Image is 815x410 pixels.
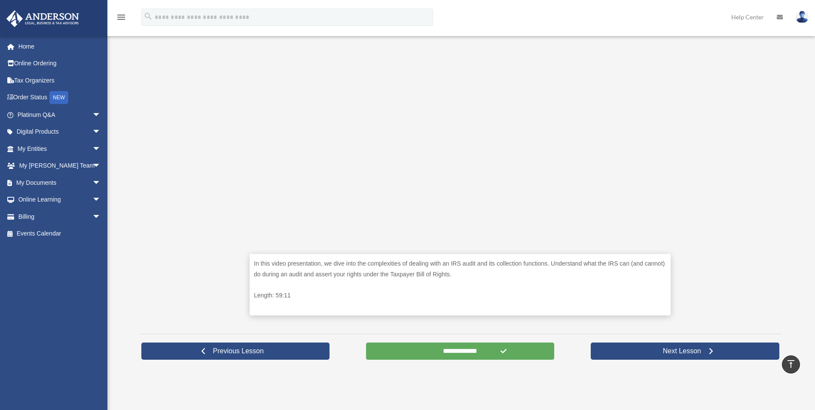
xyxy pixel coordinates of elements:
[6,123,114,141] a: Digital Productsarrow_drop_down
[92,140,110,158] span: arrow_drop_down
[116,15,126,22] a: menu
[49,91,68,104] div: NEW
[92,157,110,175] span: arrow_drop_down
[786,359,796,369] i: vertical_align_top
[4,10,82,27] img: Anderson Advisors Platinum Portal
[6,208,114,225] a: Billingarrow_drop_down
[6,89,114,107] a: Order StatusNEW
[6,174,114,191] a: My Documentsarrow_drop_down
[92,123,110,141] span: arrow_drop_down
[6,225,114,242] a: Events Calendar
[6,157,114,174] a: My [PERSON_NAME] Teamarrow_drop_down
[6,55,114,72] a: Online Ordering
[92,106,110,124] span: arrow_drop_down
[656,347,708,355] span: Next Lesson
[782,355,800,373] a: vertical_align_top
[796,11,809,23] img: User Pic
[141,343,330,360] a: Previous Lesson
[92,208,110,226] span: arrow_drop_down
[6,140,114,157] a: My Entitiesarrow_drop_down
[92,191,110,209] span: arrow_drop_down
[6,191,114,208] a: Online Learningarrow_drop_down
[206,347,271,355] span: Previous Lesson
[6,38,114,55] a: Home
[591,343,779,360] a: Next Lesson
[250,13,671,250] iframe: 240521 - Video 1 - Anatomy of an IRS Audit
[254,258,666,279] p: In this video presentation, we dive into the complexities of dealing with an IRS audit and its co...
[143,12,153,21] i: search
[6,106,114,123] a: Platinum Q&Aarrow_drop_down
[254,290,666,301] p: Length: 59:11
[6,72,114,89] a: Tax Organizers
[116,12,126,22] i: menu
[92,174,110,192] span: arrow_drop_down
